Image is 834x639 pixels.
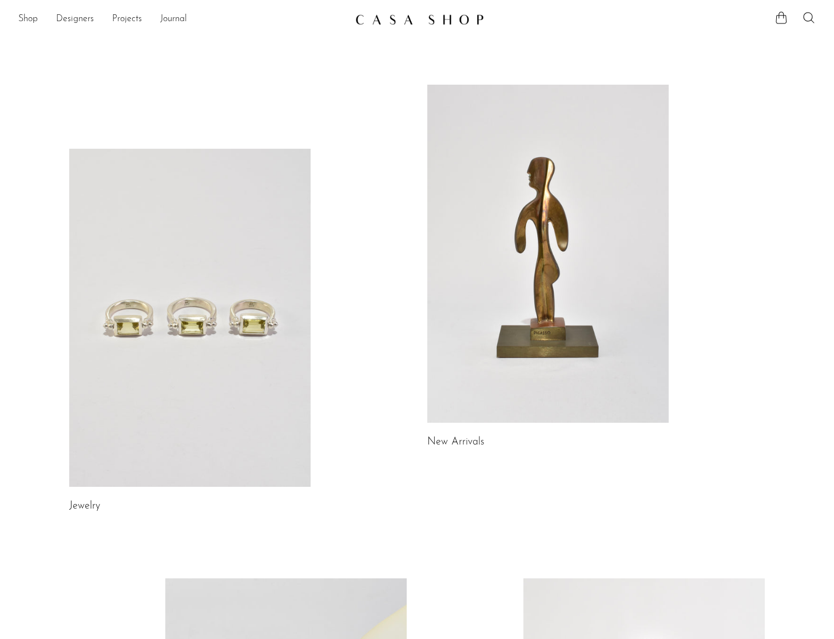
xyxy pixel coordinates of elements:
[18,10,346,29] nav: Desktop navigation
[112,12,142,27] a: Projects
[160,12,187,27] a: Journal
[56,12,94,27] a: Designers
[18,10,346,29] ul: NEW HEADER MENU
[427,437,484,447] a: New Arrivals
[69,501,100,511] a: Jewelry
[18,12,38,27] a: Shop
